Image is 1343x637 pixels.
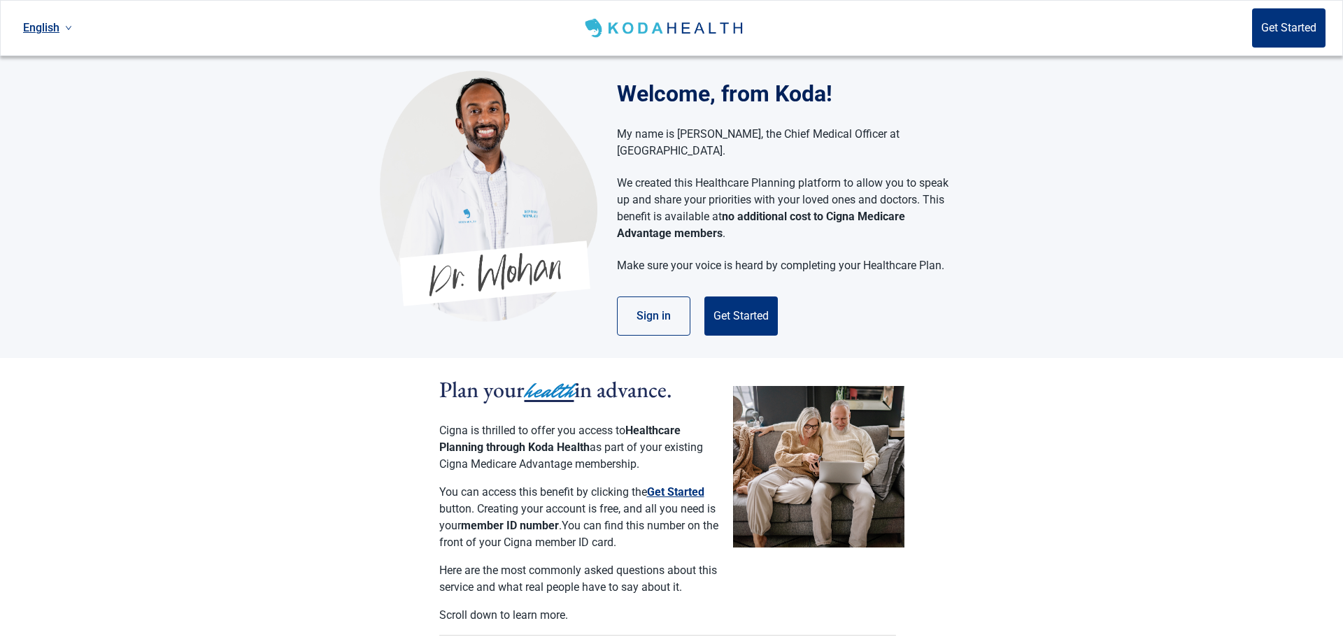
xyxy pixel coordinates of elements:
p: You can access this benefit by clicking the button. Creating your account is free, and all you ne... [439,484,719,551]
span: down [65,24,72,31]
img: Couple planning their healthcare together [733,386,904,547]
img: Koda Health [380,70,597,322]
button: Get Started [704,296,778,336]
button: Get Started [1252,8,1326,48]
span: Cigna is thrilled to offer you access to [439,424,625,437]
p: Scroll down to learn more. [439,607,719,624]
p: Here are the most commonly asked questions about this service and what real people have to say ab... [439,562,719,596]
h1: Welcome, from Koda! [617,77,963,110]
span: Plan your [439,375,525,404]
span: in advance. [574,375,672,404]
img: Koda Health [582,17,748,39]
p: We created this Healthcare Planning platform to allow you to speak up and share your priorities w... [617,175,949,242]
strong: no additional cost to Cigna Medicare Advantage members [617,210,905,240]
strong: member ID number [461,519,559,532]
button: Get Started [647,484,704,501]
a: Current language: English [17,16,78,39]
p: Make sure your voice is heard by completing your Healthcare Plan. [617,257,949,274]
p: My name is [PERSON_NAME], the Chief Medical Officer at [GEOGRAPHIC_DATA]. [617,126,949,159]
span: health [525,375,574,406]
button: Sign in [617,296,690,336]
